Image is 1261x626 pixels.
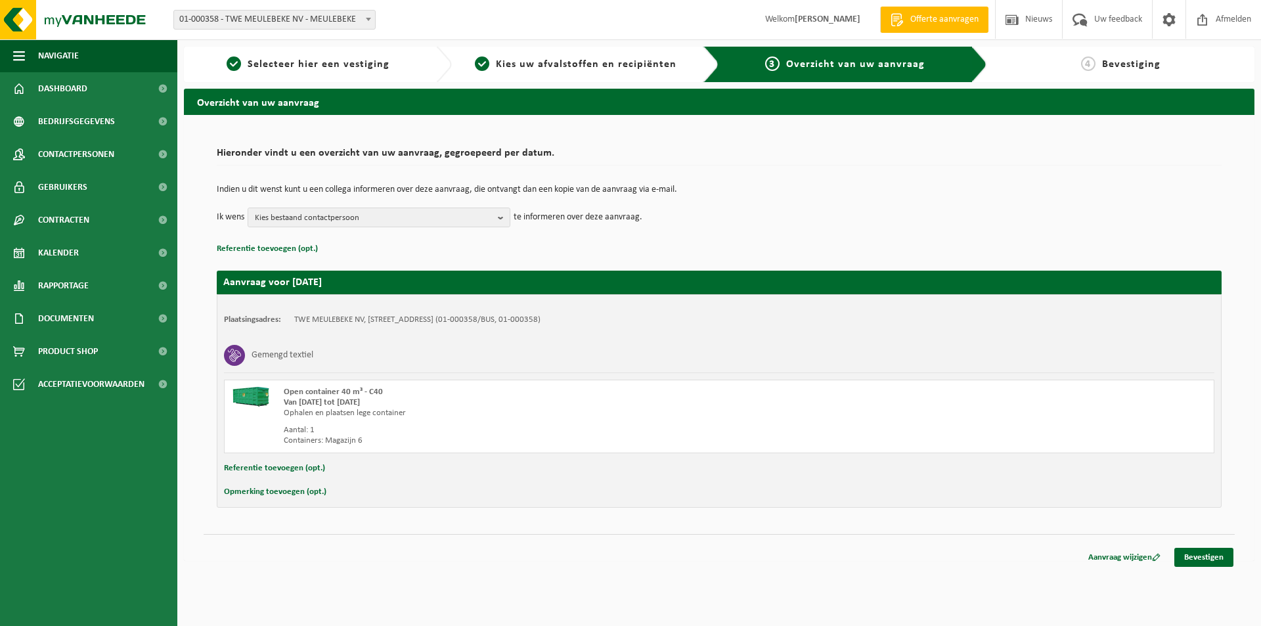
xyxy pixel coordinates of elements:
[284,425,772,436] div: Aantal: 1
[174,11,375,29] span: 01-000358 - TWE MEULEBEKE NV - MEULEBEKE
[38,72,87,105] span: Dashboard
[284,436,772,446] div: Containers: Magazijn 6
[765,56,780,71] span: 3
[294,315,541,325] td: TWE MEULEBEKE NV, [STREET_ADDRESS] (01-000358/BUS, 01-000358)
[252,345,313,366] h3: Gemengd textiel
[224,315,281,324] strong: Plaatsingsadres:
[38,302,94,335] span: Documenten
[786,59,925,70] span: Overzicht van uw aanvraag
[284,398,360,407] strong: Van [DATE] tot [DATE]
[38,204,89,236] span: Contracten
[1102,59,1161,70] span: Bevestiging
[38,335,98,368] span: Product Shop
[224,460,325,477] button: Referentie toevoegen (opt.)
[190,56,426,72] a: 1Selecteer hier een vestiging
[458,56,694,72] a: 2Kies uw afvalstoffen en recipiënten
[1081,56,1095,71] span: 4
[475,56,489,71] span: 2
[284,388,383,396] span: Open container 40 m³ - C40
[224,483,326,501] button: Opmerking toevoegen (opt.)
[1078,548,1170,567] a: Aanvraag wijzigen
[184,89,1254,114] h2: Overzicht van uw aanvraag
[217,185,1222,194] p: Indien u dit wenst kunt u een collega informeren over deze aanvraag, die ontvangt dan een kopie v...
[231,387,271,407] img: HK-XC-40-GN-00.png
[1174,548,1233,567] a: Bevestigen
[217,208,244,227] p: Ik wens
[227,56,241,71] span: 1
[496,59,676,70] span: Kies uw afvalstoffen en recipiënten
[907,13,982,26] span: Offerte aanvragen
[248,59,389,70] span: Selecteer hier een vestiging
[795,14,860,24] strong: [PERSON_NAME]
[284,408,772,418] div: Ophalen en plaatsen lege container
[38,171,87,204] span: Gebruikers
[217,240,318,257] button: Referentie toevoegen (opt.)
[38,138,114,171] span: Contactpersonen
[38,39,79,72] span: Navigatie
[255,208,493,228] span: Kies bestaand contactpersoon
[173,10,376,30] span: 01-000358 - TWE MEULEBEKE NV - MEULEBEKE
[38,269,89,302] span: Rapportage
[248,208,510,227] button: Kies bestaand contactpersoon
[880,7,988,33] a: Offerte aanvragen
[217,148,1222,166] h2: Hieronder vindt u een overzicht van uw aanvraag, gegroepeerd per datum.
[223,277,322,288] strong: Aanvraag voor [DATE]
[38,105,115,138] span: Bedrijfsgegevens
[38,368,144,401] span: Acceptatievoorwaarden
[514,208,642,227] p: te informeren over deze aanvraag.
[38,236,79,269] span: Kalender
